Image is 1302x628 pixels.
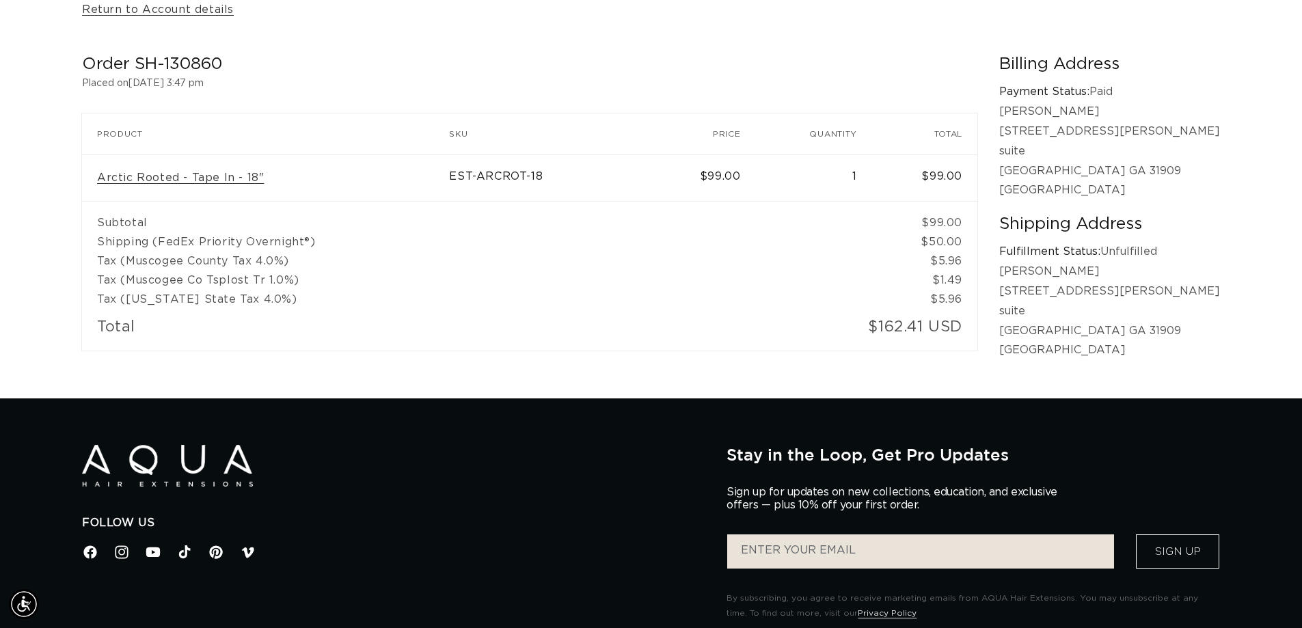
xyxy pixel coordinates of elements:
[727,534,1114,569] input: ENTER YOUR EMAIL
[1136,534,1219,569] button: Sign Up
[700,171,741,182] span: $99.00
[82,232,872,251] td: Shipping (FedEx Priority Overnight®)
[999,214,1220,235] h2: Shipping Address
[9,589,39,619] div: Accessibility Menu
[727,445,1220,464] h2: Stay in the Loop, Get Pro Updates
[651,113,755,154] th: Price
[999,82,1220,102] p: Paid
[449,154,651,202] td: EST-ARCROT-18
[755,113,872,154] th: Quantity
[999,54,1220,75] h2: Billing Address
[872,154,977,202] td: $99.00
[82,290,872,309] td: Tax ([US_STATE] State Tax 4.0%)
[128,79,204,88] time: [DATE] 3:47 pm
[449,113,651,154] th: SKU
[872,201,977,232] td: $99.00
[82,271,872,290] td: Tax (Muscogee Co Tsplost Tr 1.0%)
[999,102,1220,200] p: [PERSON_NAME] [STREET_ADDRESS][PERSON_NAME] suite [GEOGRAPHIC_DATA] GA 31909 [GEOGRAPHIC_DATA]
[999,246,1100,257] strong: Fulfillment Status:
[82,201,872,232] td: Subtotal
[82,113,449,154] th: Product
[1234,562,1302,628] iframe: Chat Widget
[82,75,977,92] p: Placed on
[872,232,977,251] td: $50.00
[872,251,977,271] td: $5.96
[999,242,1220,262] p: Unfulfilled
[999,262,1220,360] p: [PERSON_NAME] [STREET_ADDRESS][PERSON_NAME] suite [GEOGRAPHIC_DATA] GA 31909 [GEOGRAPHIC_DATA]
[858,609,917,617] a: Privacy Policy
[872,271,977,290] td: $1.49
[872,113,977,154] th: Total
[82,516,706,530] h2: Follow Us
[82,251,872,271] td: Tax (Muscogee County Tax 4.0%)
[82,309,755,351] td: Total
[727,486,1068,512] p: Sign up for updates on new collections, education, and exclusive offers — plus 10% off your first...
[755,309,977,351] td: $162.41 USD
[82,445,253,487] img: Aqua Hair Extensions
[755,154,872,202] td: 1
[97,171,264,185] a: Arctic Rooted - Tape In - 18"
[999,86,1089,97] strong: Payment Status:
[82,54,977,75] h2: Order SH-130860
[727,591,1220,620] p: By subscribing, you agree to receive marketing emails from AQUA Hair Extensions. You may unsubscr...
[872,290,977,309] td: $5.96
